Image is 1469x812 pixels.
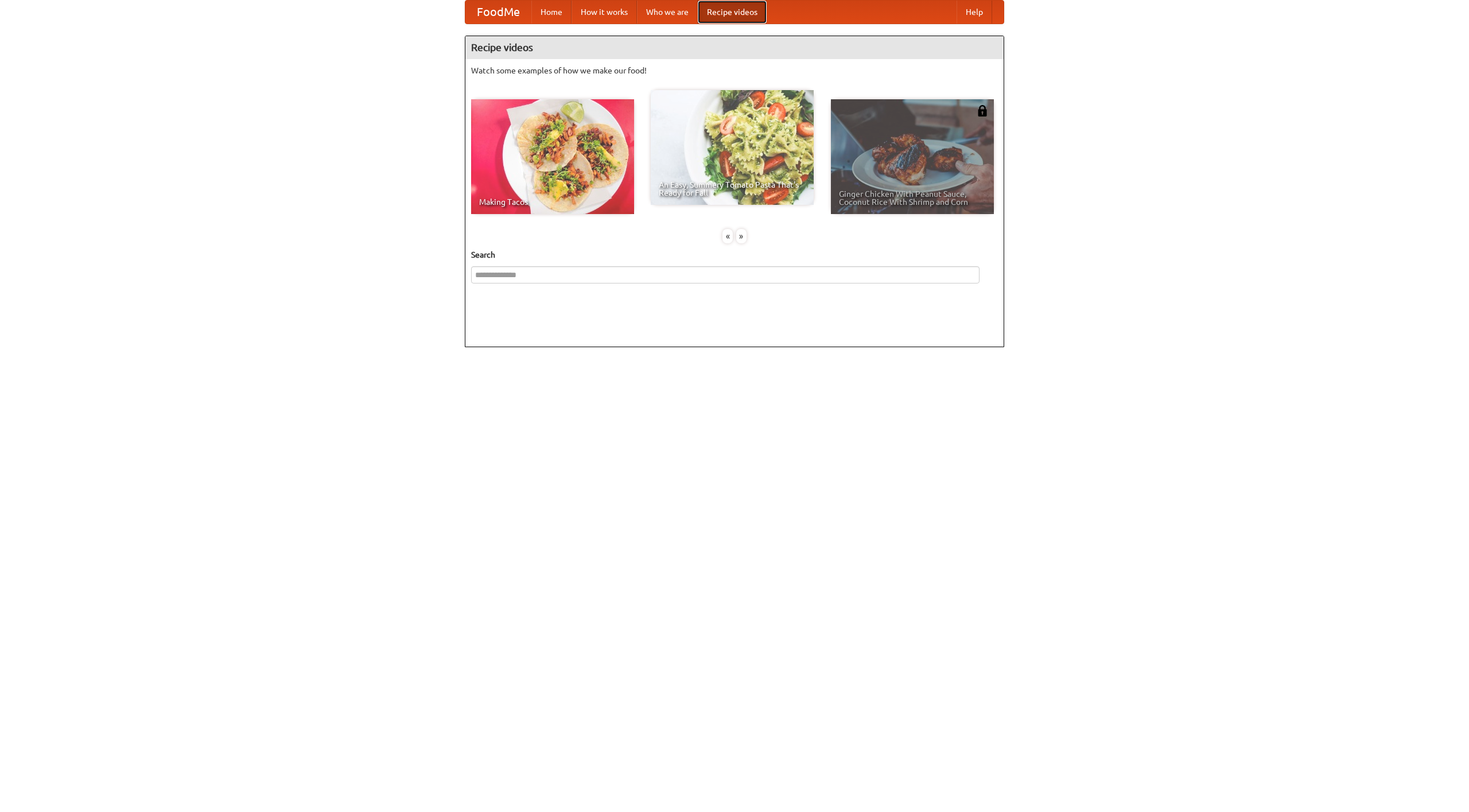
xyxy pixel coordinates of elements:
div: » [736,229,747,243]
p: Watch some examples of how we make our food! [471,65,998,76]
span: An Easy, Summery Tomato Pasta That's Ready for Fall [659,181,806,197]
a: Help [957,1,992,24]
span: Making Tacos [479,198,626,206]
a: FoodMe [465,1,531,24]
a: How it works [572,1,637,24]
a: Who we are [637,1,698,24]
h5: Search [471,249,998,261]
a: Recipe videos [698,1,767,24]
img: 483408.png [977,105,988,116]
a: An Easy, Summery Tomato Pasta That's Ready for Fall [651,90,814,205]
a: Making Tacos [471,99,634,214]
h4: Recipe videos [465,36,1004,59]
div: « [722,229,733,243]
a: Home [531,1,572,24]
